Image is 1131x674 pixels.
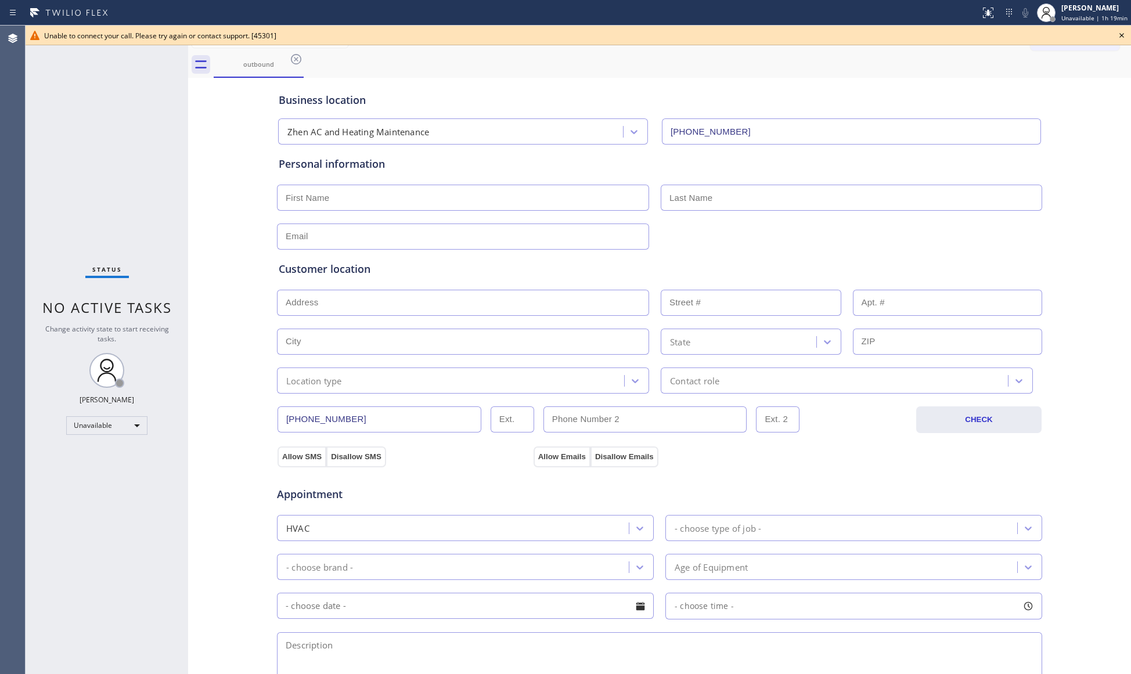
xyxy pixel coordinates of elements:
[278,446,326,467] button: Allow SMS
[1061,14,1128,22] span: Unavailable | 1h 19min
[534,446,590,467] button: Allow Emails
[853,290,1043,316] input: Apt. #
[661,290,841,316] input: Street #
[326,446,386,467] button: Disallow SMS
[286,521,309,535] div: HVAC
[1017,5,1033,21] button: Mute
[916,406,1042,433] button: CHECK
[543,406,747,432] input: Phone Number 2
[215,60,302,69] div: outbound
[853,329,1043,355] input: ZIP
[661,185,1042,211] input: Last Name
[80,395,134,405] div: [PERSON_NAME]
[277,329,649,355] input: City
[670,374,719,387] div: Contact role
[278,406,481,432] input: Phone Number
[277,185,649,211] input: First Name
[279,156,1040,172] div: Personal information
[675,560,748,574] div: Age of Equipment
[277,290,649,316] input: Address
[277,224,649,250] input: Email
[675,600,734,611] span: - choose time -
[670,335,690,348] div: State
[45,324,169,344] span: Change activity state to start receiving tasks.
[286,374,342,387] div: Location type
[66,416,147,435] div: Unavailable
[756,406,799,432] input: Ext. 2
[590,446,658,467] button: Disallow Emails
[277,486,531,502] span: Appointment
[92,265,122,273] span: Status
[279,92,1040,108] div: Business location
[662,118,1041,145] input: Phone Number
[675,521,761,535] div: - choose type of job -
[279,261,1040,277] div: Customer location
[287,125,429,139] div: Zhen AC and Heating Maintenance
[286,560,353,574] div: - choose brand -
[277,593,654,619] input: - choose date -
[1061,3,1128,13] div: [PERSON_NAME]
[42,298,172,317] span: No active tasks
[44,31,276,41] span: Unable to connect your call. Please try again or contact support. [45301]
[491,406,534,432] input: Ext.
